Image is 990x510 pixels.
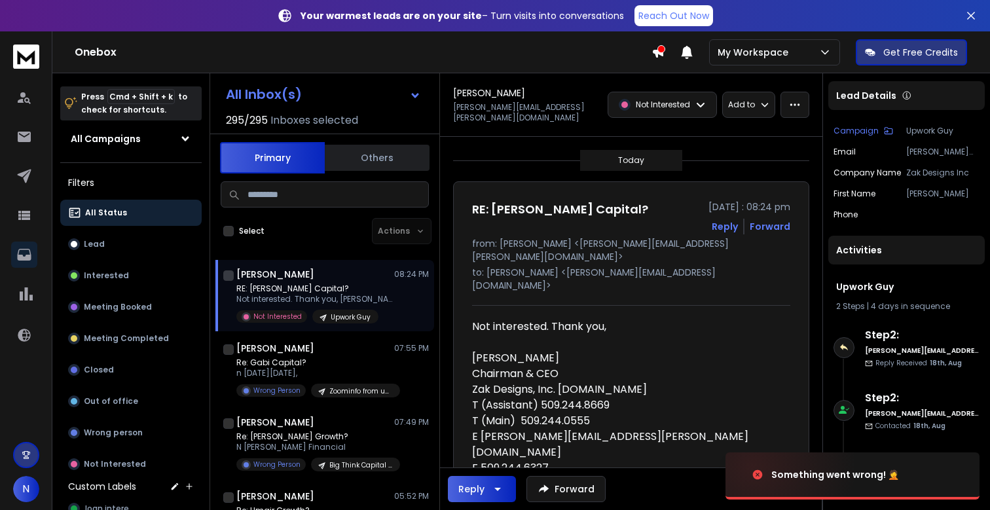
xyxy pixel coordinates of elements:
[84,459,146,469] p: Not Interested
[836,89,896,102] p: Lead Details
[836,280,977,293] h1: Upwork Guy
[836,301,865,312] span: 2 Steps
[834,126,879,136] p: Campaign
[771,468,899,481] div: Something went wrong! 🤦
[834,147,856,157] p: Email
[834,209,858,220] p: Phone
[60,325,202,352] button: Meeting Completed
[236,416,314,429] h1: [PERSON_NAME]
[634,5,713,26] a: Reach Out Now
[325,143,430,172] button: Others
[75,45,651,60] h1: Onebox
[236,283,394,294] p: RE: [PERSON_NAME] Capital?
[236,294,394,304] p: Not interested. Thank you, [PERSON_NAME]
[85,208,127,218] p: All Status
[60,231,202,257] button: Lead
[453,86,525,100] h1: [PERSON_NAME]
[750,220,790,233] div: Forward
[728,100,755,110] p: Add to
[871,301,950,312] span: 4 days in sequence
[906,126,980,136] p: Upwork Guy
[60,420,202,446] button: Wrong person
[226,88,302,101] h1: All Inbox(s)
[834,189,875,199] p: First Name
[394,491,429,501] p: 05:52 PM
[60,126,202,152] button: All Campaigns
[394,269,429,280] p: 08:24 PM
[636,100,690,110] p: Not Interested
[236,268,314,281] h1: [PERSON_NAME]
[865,409,980,418] h6: [PERSON_NAME][EMAIL_ADDRESS][DOMAIN_NAME]
[60,200,202,226] button: All Status
[458,483,485,496] div: Reply
[236,442,394,452] p: N [PERSON_NAME] Financial
[875,421,945,431] p: Contacted
[834,168,901,178] p: Company Name
[394,417,429,428] p: 07:49 PM
[448,476,516,502] button: Reply
[253,312,302,321] p: Not Interested
[84,302,152,312] p: Meeting Booked
[301,9,624,22] p: – Turn visits into conversations
[828,236,985,264] div: Activities
[13,476,39,502] button: N
[270,113,358,128] h3: Inboxes selected
[883,46,958,59] p: Get Free Credits
[60,173,202,192] h3: Filters
[618,155,644,166] p: Today
[13,45,39,69] img: logo
[81,90,187,117] p: Press to check for shortcuts.
[236,368,394,378] p: n [DATE][DATE],
[215,81,431,107] button: All Inbox(s)
[301,9,482,22] strong: Your warmest leads are on your site
[60,357,202,383] button: Closed
[226,113,268,128] span: 295 / 295
[84,428,143,438] p: Wrong person
[236,490,314,503] h1: [PERSON_NAME]
[865,390,980,406] h6: Step 2 :
[472,200,648,219] h1: RE: [PERSON_NAME] Capital?
[329,386,392,396] p: Zoominfo from upwork guy maybe its a scam who knows
[329,460,392,470] p: Big Think Capital - LOC
[84,396,138,407] p: Out of office
[71,132,141,145] h1: All Campaigns
[913,421,945,431] span: 18th, Aug
[453,102,600,123] p: [PERSON_NAME][EMAIL_ADDRESS][PERSON_NAME][DOMAIN_NAME]
[834,126,893,136] button: Campaign
[253,460,301,469] p: Wrong Person
[220,142,325,173] button: Primary
[472,237,790,263] p: from: [PERSON_NAME] <[PERSON_NAME][EMAIL_ADDRESS][PERSON_NAME][DOMAIN_NAME]>
[60,294,202,320] button: Meeting Booked
[930,358,962,368] span: 18th, Aug
[856,39,967,65] button: Get Free Credits
[906,168,980,178] p: Zak Designs Inc
[394,343,429,354] p: 07:55 PM
[472,266,790,292] p: to: [PERSON_NAME] <[PERSON_NAME][EMAIL_ADDRESS][DOMAIN_NAME]>
[526,476,606,502] button: Forward
[239,226,265,236] label: Select
[60,451,202,477] button: Not Interested
[84,239,105,249] p: Lead
[906,147,980,157] p: [PERSON_NAME][EMAIL_ADDRESS][PERSON_NAME][DOMAIN_NAME]
[836,301,977,312] div: |
[725,439,856,510] img: image
[638,9,709,22] p: Reach Out Now
[236,431,394,442] p: Re: [PERSON_NAME] Growth?
[906,189,980,199] p: [PERSON_NAME]
[84,365,114,375] p: Closed
[60,263,202,289] button: Interested
[60,388,202,414] button: Out of office
[236,357,394,368] p: Re: Gabi Capital?
[236,342,314,355] h1: [PERSON_NAME]
[84,333,169,344] p: Meeting Completed
[708,200,790,213] p: [DATE] : 08:24 pm
[68,480,136,493] h3: Custom Labels
[253,386,301,395] p: Wrong Person
[865,346,980,355] h6: [PERSON_NAME][EMAIL_ADDRESS][DOMAIN_NAME]
[875,358,962,368] p: Reply Received
[331,312,371,322] p: Upwork Guy
[865,327,980,343] h6: Step 2 :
